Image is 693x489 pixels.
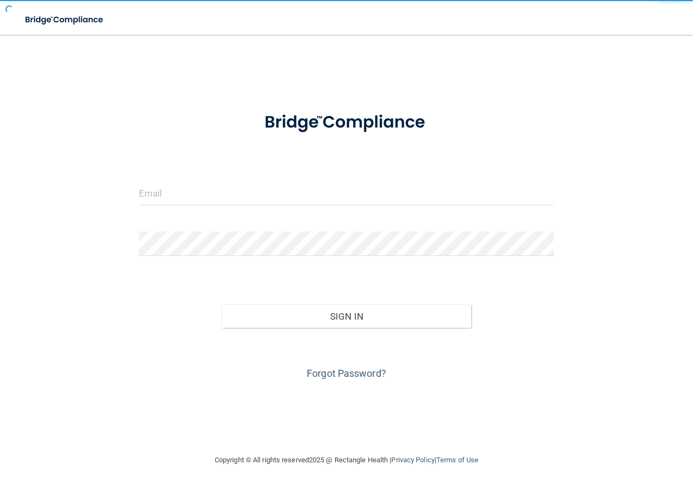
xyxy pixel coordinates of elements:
[391,456,434,464] a: Privacy Policy
[148,443,545,478] div: Copyright © All rights reserved 2025 @ Rectangle Health | |
[139,181,555,205] input: Email
[247,100,446,145] img: bridge_compliance_login_screen.278c3ca4.svg
[222,304,471,328] button: Sign In
[16,9,113,31] img: bridge_compliance_login_screen.278c3ca4.svg
[436,456,478,464] a: Terms of Use
[307,368,386,379] a: Forgot Password?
